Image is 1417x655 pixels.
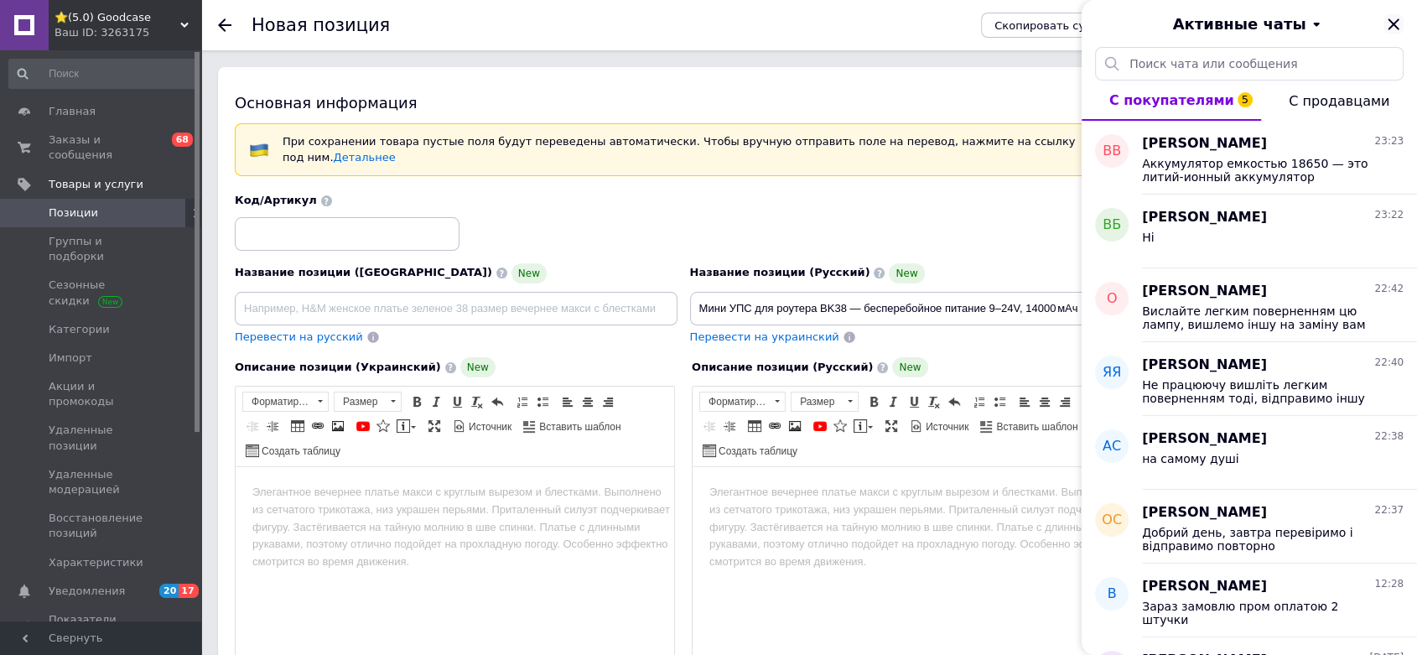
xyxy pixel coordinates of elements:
a: Форматирование [242,392,329,412]
span: С покупателями [1109,92,1234,108]
span: Описание позиции (Русский) [692,361,873,373]
span: Заказы и сообщения [49,133,155,163]
span: Главная [49,104,96,119]
a: Убрать форматирование [468,392,486,411]
span: 23:23 [1374,134,1404,148]
span: Размер [792,392,842,411]
span: New [460,357,496,377]
span: 68 [172,133,193,147]
a: Вставить / удалить маркированный список [990,392,1009,411]
a: Источник [907,417,971,435]
a: По центру [1035,392,1054,411]
span: New [892,357,927,377]
span: 12:28 [1374,577,1404,591]
a: Изображение [786,417,804,435]
button: АС[PERSON_NAME]22:38на самому душі [1082,416,1417,490]
span: При сохранении товара пустые поля будут переведены автоматически. Чтобы вручную отправить поле на... [283,135,1075,164]
span: Зараз замовлю пром оплатою 2 штучки [1142,600,1380,626]
a: Изображение [329,417,347,435]
a: Вставить / удалить маркированный список [533,392,552,411]
a: Полужирный (Ctrl+B) [864,392,883,411]
a: По левому краю [558,392,577,411]
span: АС [1103,437,1121,456]
span: Импорт [49,351,92,366]
span: Источник [466,420,511,434]
a: Убрать форматирование [925,392,943,411]
span: Код/Артикул [235,194,317,206]
span: Создать таблицу [259,444,340,459]
a: Курсив (Ctrl+I) [428,392,446,411]
span: ОС [1102,511,1122,530]
a: По левому краю [1015,392,1034,411]
span: New [889,263,924,283]
button: В[PERSON_NAME]12:28Зараз замовлю пром оплатою 2 штучки [1082,564,1417,637]
div: Основная информация [235,92,1132,113]
span: Категории [49,322,110,337]
a: Увеличить отступ [720,417,739,435]
a: Вставить / удалить нумерованный список [970,392,989,411]
span: [PERSON_NAME] [1142,503,1267,522]
span: Акции и промокоды [49,379,155,409]
span: 22:37 [1374,503,1404,517]
a: Вставить иконку [831,417,849,435]
a: Вставить шаблон [521,417,623,435]
a: Уменьшить отступ [700,417,719,435]
a: Отменить (Ctrl+Z) [945,392,963,411]
button: С продавцами [1261,81,1417,121]
a: Развернуть [882,417,901,435]
span: [PERSON_NAME] [1142,356,1267,375]
button: ВВ[PERSON_NAME]23:23Аккумулятор емкостью 18650 — это литий-ионный аккумулятор цилиндрической форм... [1082,121,1417,195]
a: Источник [450,417,514,435]
a: Создать таблицу [700,441,800,460]
span: Характеристики [49,555,143,570]
span: Добрий день, завтра перевіримо і відправимо повторно [1142,526,1380,553]
span: Название позиции ([GEOGRAPHIC_DATA]) [235,266,492,278]
span: С продавцами [1289,93,1389,109]
span: Удаленные модерацией [49,467,155,497]
span: Скопировать существующую позицию [994,19,1216,32]
img: :flag-ua: [249,140,269,160]
span: Перевести на русский [235,330,363,343]
span: Не працюючу вишліть легким поверненням тоді, відправимо іншу на заміну вам [1142,378,1380,405]
span: Ні [1142,231,1154,244]
a: Вставить / удалить нумерованный список [513,392,532,411]
span: ВВ [1103,142,1121,161]
span: ВБ [1103,216,1121,235]
span: [PERSON_NAME] [1142,134,1267,153]
button: Скопировать существующую позицию [981,13,1229,38]
span: ЯЯ [1103,363,1121,382]
span: Вислайте легким поверненням цю лампу, вишлемо іншу на заміну вам [1142,304,1380,331]
input: Например, H&M женское платье зеленое 38 размер вечернее макси с блестками [690,292,1133,325]
span: Уведомления [49,584,125,599]
button: ЯЯ[PERSON_NAME]22:40Не працюючу вишліть легким поверненням тоді, відправимо іншу на заміну вам [1082,342,1417,416]
a: Вставить/Редактировать ссылку (Ctrl+L) [766,417,784,435]
span: Позиции [49,205,98,221]
span: 22:42 [1374,282,1404,296]
span: Описание позиции (Украинский) [235,361,441,373]
span: Удаленные позиции [49,423,155,453]
span: ⭐️(5.0) Goodcase [54,10,180,25]
button: О[PERSON_NAME]22:42Вислайте легким поверненням цю лампу, вишлемо іншу на заміну вам [1082,268,1417,342]
a: Подчеркнутый (Ctrl+U) [905,392,923,411]
span: Вставить шаблон [537,420,620,434]
a: Форматирование [699,392,786,412]
span: Форматирование [243,392,312,411]
span: Форматирование [700,392,769,411]
h1: Новая позиция [252,15,390,35]
button: Закрыть [1383,14,1404,34]
span: [PERSON_NAME] [1142,282,1267,301]
a: Уменьшить отступ [243,417,262,435]
span: [PERSON_NAME] [1142,208,1267,227]
a: Развернуть [425,417,444,435]
span: Аккумулятор емкостью 18650 — это литий-ионный аккумулятор цилиндрической формы, названный по свои... [1142,157,1380,184]
span: 5 [1238,92,1253,107]
span: Создать таблицу [716,444,797,459]
span: 22:40 [1374,356,1404,370]
span: О [1107,289,1118,309]
a: Вставить/Редактировать ссылку (Ctrl+L) [309,417,327,435]
span: [PERSON_NAME] [1142,429,1267,449]
span: Размер [335,392,385,411]
a: Увеличить отступ [263,417,282,435]
a: Отменить (Ctrl+Z) [488,392,506,411]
